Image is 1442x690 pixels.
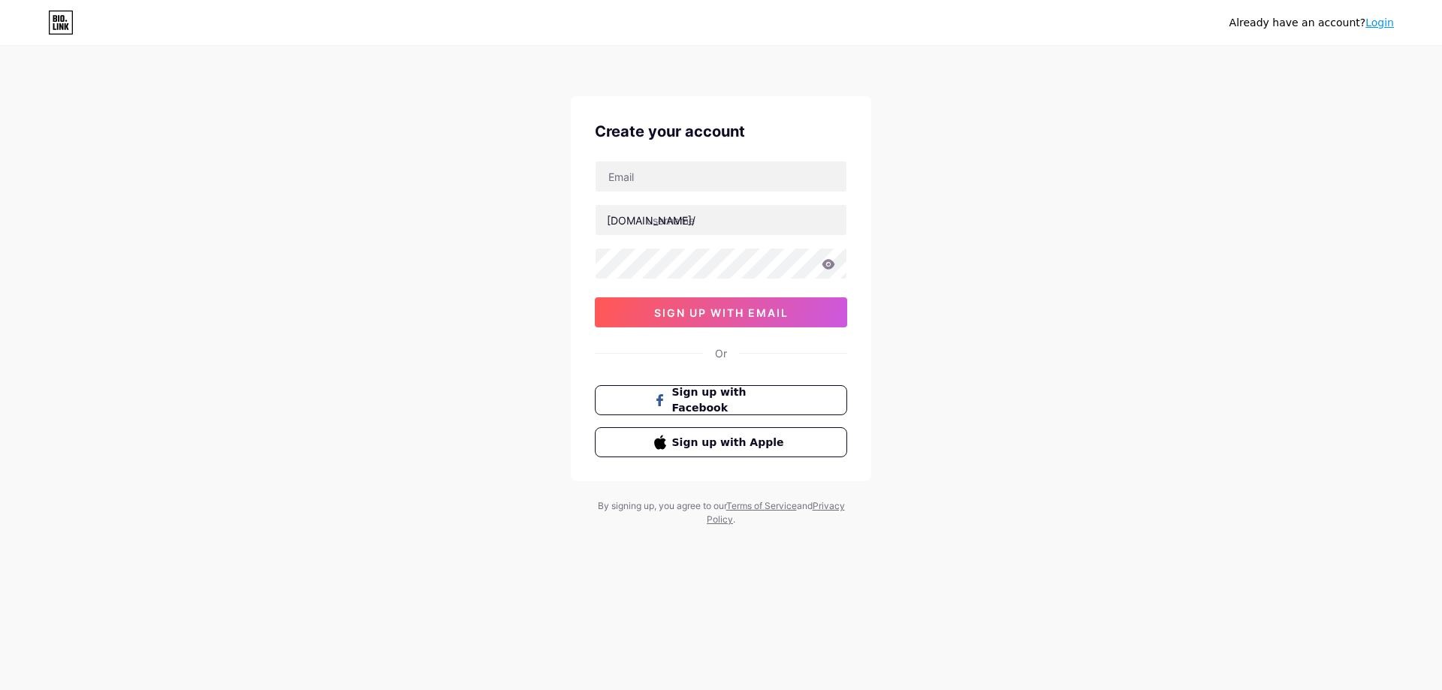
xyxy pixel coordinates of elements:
span: Sign up with Facebook [672,384,789,416]
input: Email [596,161,846,191]
div: [DOMAIN_NAME]/ [607,212,695,228]
button: sign up with email [595,297,847,327]
div: Or [715,345,727,361]
span: sign up with email [654,306,789,319]
div: By signing up, you agree to our and . [593,499,849,526]
div: Create your account [595,120,847,143]
button: Sign up with Facebook [595,385,847,415]
input: username [596,205,846,235]
div: Already have an account? [1229,15,1394,31]
span: Sign up with Apple [672,435,789,450]
a: Login [1365,17,1394,29]
button: Sign up with Apple [595,427,847,457]
a: Terms of Service [726,500,797,511]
